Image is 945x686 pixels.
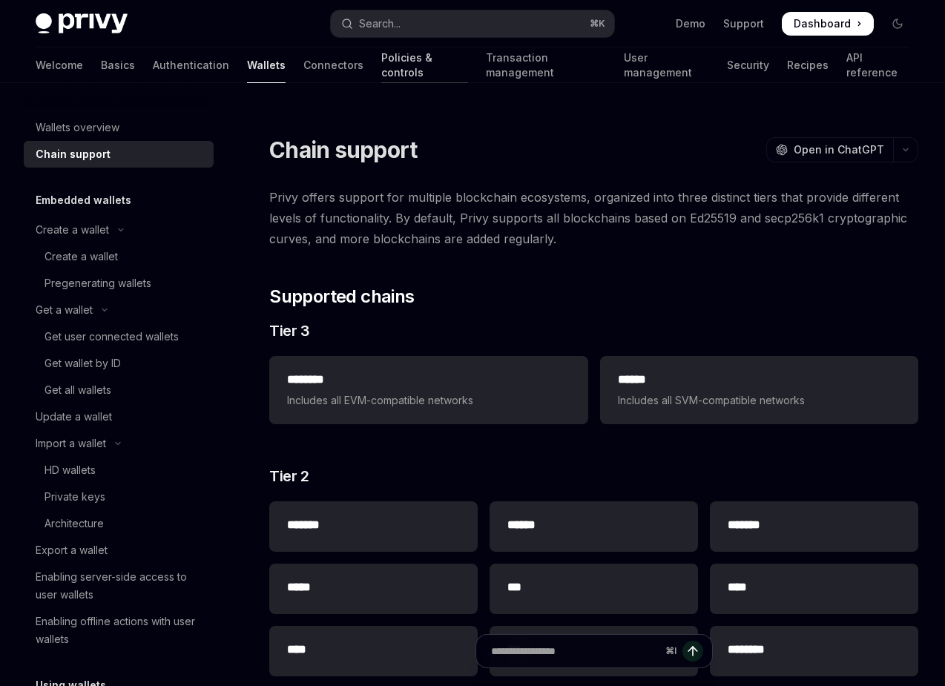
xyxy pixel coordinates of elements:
div: Update a wallet [36,408,112,426]
div: Import a wallet [36,435,106,452]
a: Export a wallet [24,537,214,564]
a: Chain support [24,141,214,168]
div: Wallets overview [36,119,119,136]
div: Search... [359,15,401,33]
button: Toggle dark mode [886,12,909,36]
div: Architecture [45,515,104,532]
a: Policies & controls [381,47,468,83]
a: Authentication [153,47,229,83]
button: Open search [331,10,614,37]
a: Transaction management [486,47,606,83]
span: ⌘ K [590,18,605,30]
a: Wallets overview [24,114,214,141]
input: Ask a question... [491,635,659,667]
a: Architecture [24,510,214,537]
button: Toggle Import a wallet section [24,430,214,457]
a: Wallets [247,47,286,83]
a: Private keys [24,484,214,510]
a: Get user connected wallets [24,323,214,350]
span: Supported chains [269,285,414,309]
a: Welcome [36,47,83,83]
span: Tier 2 [269,466,309,487]
a: Dashboard [782,12,874,36]
a: **** ***Includes all EVM-compatible networks [269,356,587,424]
a: Pregenerating wallets [24,270,214,297]
div: Get all wallets [45,381,111,399]
a: HD wallets [24,457,214,484]
span: Includes all EVM-compatible networks [287,392,570,409]
button: Send message [682,641,703,662]
h1: Chain support [269,136,417,163]
div: Get a wallet [36,301,93,319]
a: Basics [101,47,135,83]
div: Get user connected wallets [45,328,179,346]
div: Private keys [45,488,105,506]
a: Demo [676,16,705,31]
a: Get all wallets [24,377,214,403]
img: dark logo [36,13,128,34]
div: Create a wallet [45,248,118,266]
button: Toggle Get a wallet section [24,297,214,323]
div: Get wallet by ID [45,354,121,372]
div: Enabling server-side access to user wallets [36,568,205,604]
span: Includes all SVM-compatible networks [618,392,900,409]
span: Tier 3 [269,320,309,341]
a: User management [624,47,709,83]
span: Open in ChatGPT [794,142,884,157]
div: HD wallets [45,461,96,479]
div: Pregenerating wallets [45,274,151,292]
a: Support [723,16,764,31]
a: Update a wallet [24,403,214,430]
button: Toggle Create a wallet section [24,217,214,243]
span: Dashboard [794,16,851,31]
a: Enabling offline actions with user wallets [24,608,214,653]
h5: Embedded wallets [36,191,131,209]
a: Create a wallet [24,243,214,270]
div: Enabling offline actions with user wallets [36,613,205,648]
div: Create a wallet [36,221,109,239]
a: Get wallet by ID [24,350,214,377]
div: Chain support [36,145,111,163]
a: Security [727,47,769,83]
button: Open in ChatGPT [766,137,893,162]
a: **** *Includes all SVM-compatible networks [600,356,918,424]
a: Connectors [303,47,363,83]
a: Recipes [787,47,829,83]
span: Privy offers support for multiple blockchain ecosystems, organized into three distinct tiers that... [269,187,918,249]
a: API reference [846,47,909,83]
a: Enabling server-side access to user wallets [24,564,214,608]
div: Export a wallet [36,541,108,559]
